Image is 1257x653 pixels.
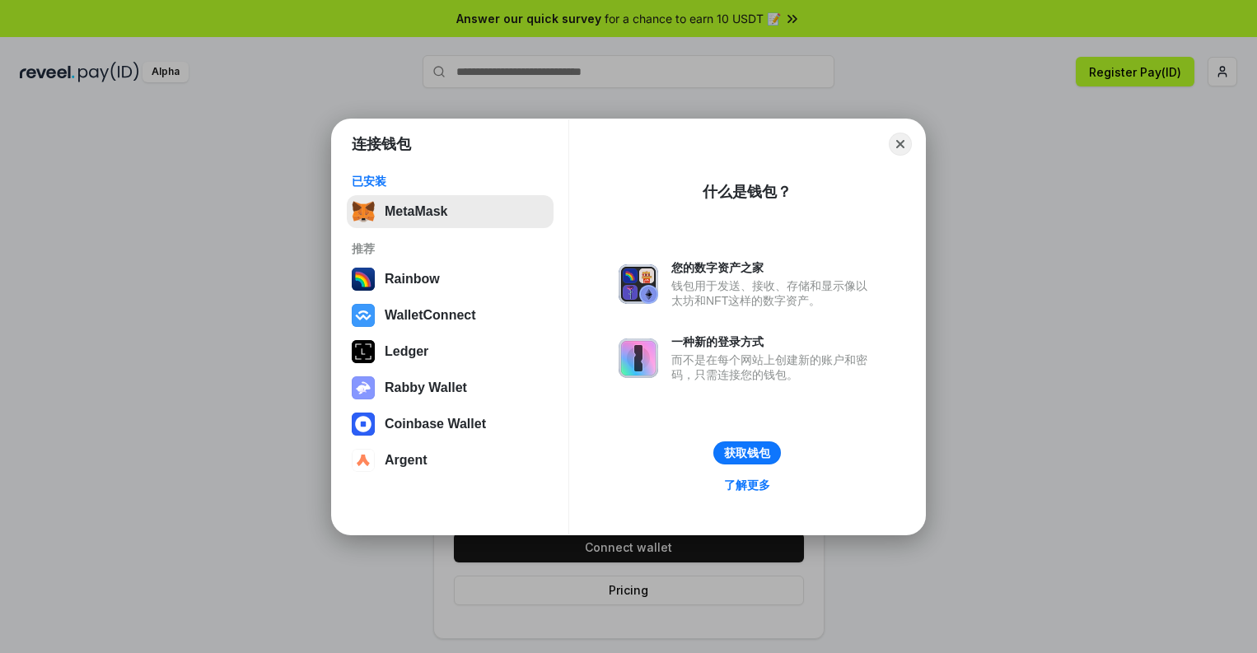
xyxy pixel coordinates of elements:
div: MetaMask [385,204,447,219]
div: 获取钱包 [724,445,770,460]
div: 钱包用于发送、接收、存储和显示像以太坊和NFT这样的数字资产。 [671,278,876,308]
div: Ledger [385,344,428,359]
img: svg+xml,%3Csvg%20width%3D%2228%22%20height%3D%2228%22%20viewBox%3D%220%200%2028%2028%22%20fill%3D... [352,304,375,327]
button: MetaMask [347,195,554,228]
div: Rainbow [385,272,440,287]
div: Argent [385,453,428,468]
div: 已安装 [352,174,549,189]
img: svg+xml,%3Csvg%20width%3D%2228%22%20height%3D%2228%22%20viewBox%3D%220%200%2028%2028%22%20fill%3D... [352,449,375,472]
button: Rabby Wallet [347,371,554,404]
div: Rabby Wallet [385,380,467,395]
button: Close [889,133,912,156]
h1: 连接钱包 [352,134,411,154]
div: 什么是钱包？ [703,182,792,202]
img: svg+xml,%3Csvg%20xmlns%3D%22http%3A%2F%2Fwww.w3.org%2F2000%2Fsvg%22%20fill%3D%22none%22%20viewBox... [619,264,658,304]
button: Coinbase Wallet [347,408,554,441]
img: svg+xml,%3Csvg%20xmlns%3D%22http%3A%2F%2Fwww.w3.org%2F2000%2Fsvg%22%20width%3D%2228%22%20height%3... [352,340,375,363]
img: svg+xml,%3Csvg%20fill%3D%22none%22%20height%3D%2233%22%20viewBox%3D%220%200%2035%2033%22%20width%... [352,200,375,223]
button: 获取钱包 [713,441,781,464]
button: Rainbow [347,263,554,296]
div: Coinbase Wallet [385,417,486,431]
a: 了解更多 [714,474,780,496]
div: 您的数字资产之家 [671,260,876,275]
div: 推荐 [352,241,549,256]
img: svg+xml,%3Csvg%20width%3D%2228%22%20height%3D%2228%22%20viewBox%3D%220%200%2028%2028%22%20fill%3D... [352,413,375,436]
div: 而不是在每个网站上创建新的账户和密码，只需连接您的钱包。 [671,352,876,382]
div: 一种新的登录方式 [671,334,876,349]
img: svg+xml,%3Csvg%20xmlns%3D%22http%3A%2F%2Fwww.w3.org%2F2000%2Fsvg%22%20fill%3D%22none%22%20viewBox... [619,338,658,378]
button: Ledger [347,335,554,368]
button: WalletConnect [347,299,554,332]
div: WalletConnect [385,308,476,323]
div: 了解更多 [724,478,770,492]
button: Argent [347,444,554,477]
img: svg+xml,%3Csvg%20xmlns%3D%22http%3A%2F%2Fwww.w3.org%2F2000%2Fsvg%22%20fill%3D%22none%22%20viewBox... [352,376,375,399]
img: svg+xml,%3Csvg%20width%3D%22120%22%20height%3D%22120%22%20viewBox%3D%220%200%20120%20120%22%20fil... [352,268,375,291]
